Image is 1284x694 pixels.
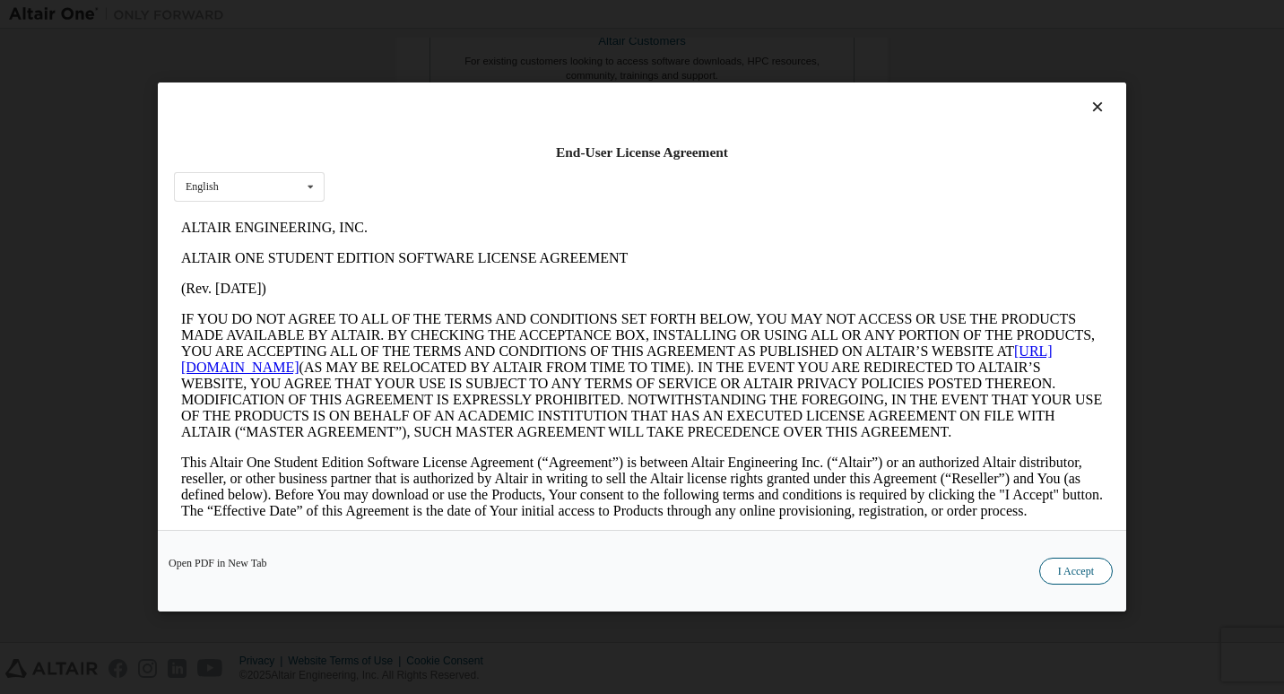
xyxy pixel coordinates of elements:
p: ALTAIR ENGINEERING, INC. [7,7,929,23]
button: I Accept [1039,558,1113,585]
p: IF YOU DO NOT AGREE TO ALL OF THE TERMS AND CONDITIONS SET FORTH BELOW, YOU MAY NOT ACCESS OR USE... [7,99,929,228]
p: This Altair One Student Edition Software License Agreement (“Agreement”) is between Altair Engine... [7,242,929,307]
div: English [186,181,219,192]
p: (Rev. [DATE]) [7,68,929,84]
div: End-User License Agreement [174,143,1110,161]
p: ALTAIR ONE STUDENT EDITION SOFTWARE LICENSE AGREEMENT [7,38,929,54]
a: [URL][DOMAIN_NAME] [7,131,879,162]
a: Open PDF in New Tab [169,558,267,568]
